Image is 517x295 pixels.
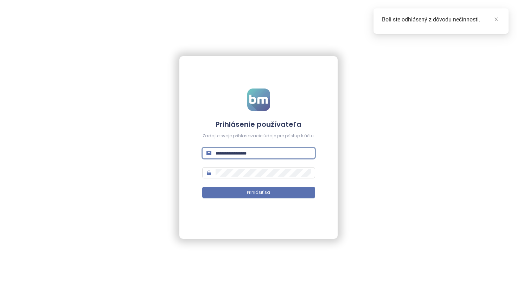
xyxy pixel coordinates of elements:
span: lock [206,170,211,175]
h4: Prihlásenie používateľa [202,119,315,129]
div: Zadajte svoje prihlasovacie údaje pre prístup k účtu. [202,133,315,139]
div: Boli ste odhlásený z dôvodu nečinnosti. [382,15,500,24]
img: logo [247,88,270,111]
span: Prihlásiť sa [247,189,270,196]
button: Prihlásiť sa [202,187,315,198]
span: close [494,17,499,22]
span: mail [206,151,211,156]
